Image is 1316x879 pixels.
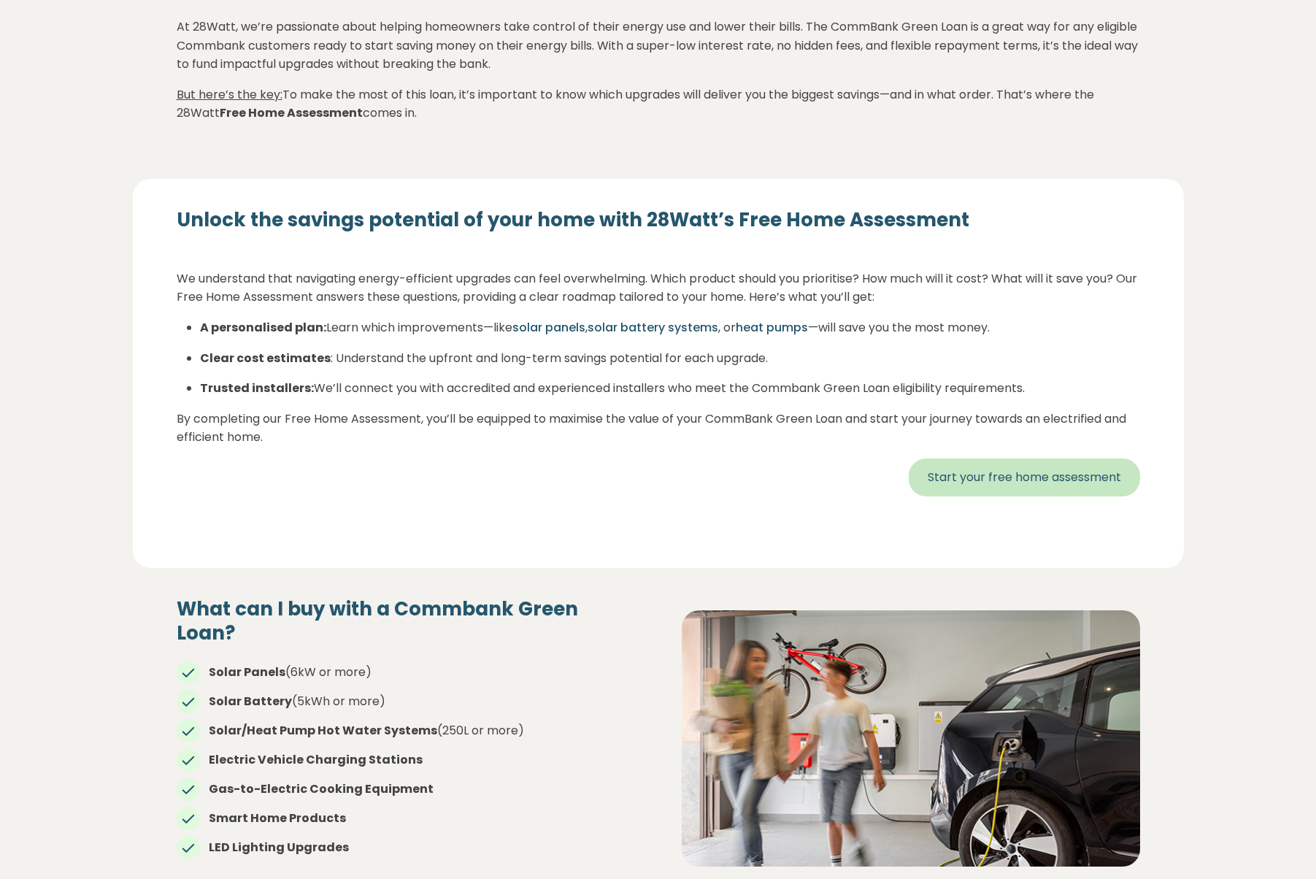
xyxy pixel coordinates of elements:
strong: Gas-to-Electric Cooking Equipment [209,780,434,797]
span: But here’s the key: [177,86,282,103]
p: By completing our Free Home Assessment, you’ll be equipped to maximise the value of your CommBank... [177,410,1140,447]
strong: Free Home Assessment [220,104,363,121]
strong: Electric Vehicle Charging Stations [209,751,423,768]
strong: Solar/Heat Pump Hot Water Systems [209,722,437,739]
p: We understand that navigating energy-efficient upgrades can feel overwhelming. Which product shou... [177,269,1140,307]
p: To make the most of this loan, it’s important to know which upgrades will deliver you the biggest... [177,85,1140,123]
h4: What can I buy with a Commbank Green Loan? [177,597,635,647]
p: Learn which improvements—like , , or —will save you the most money. [200,318,1140,337]
p: : Understand the upfront and long-term savings potential for each upgrade. [200,349,1140,368]
a: solar panels [512,319,585,336]
li: (5kWh or more) [177,693,635,710]
a: solar battery systems [588,319,718,336]
strong: Trusted installers: [200,380,314,396]
p: We’ll connect you with accredited and experienced installers who meet the Commbank Green Loan eli... [200,379,1140,398]
p: At 28Watt, we’re passionate about helping homeowners take control of their energy use and lower t... [177,18,1140,74]
a: Start your free home assessment [909,458,1140,496]
strong: Clear cost estimates [200,350,331,366]
strong: A personalised plan: [200,319,326,336]
li: (6kW or more) [177,664,635,681]
strong: LED Lighting Upgrades [209,839,349,856]
li: (250L or more) [177,722,635,740]
strong: Solar Panels [209,664,285,680]
strong: Solar Battery [209,693,292,710]
a: heat pumps [736,319,808,336]
h4: Unlock the savings potential of your home with 28Watt’s Free Home Assessment [177,208,1140,233]
strong: Smart Home Products [209,810,346,826]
